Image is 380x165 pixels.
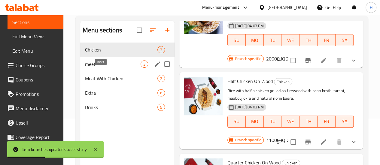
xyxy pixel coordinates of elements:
span: WE [284,117,297,126]
span: SA [338,36,351,45]
span: Meat With Chicken [85,75,157,82]
button: TU [264,116,282,128]
div: Chicken [274,78,292,85]
div: items [157,46,165,53]
h2: Menu sections [83,26,122,35]
button: TH [299,34,318,46]
span: FR [320,36,333,45]
span: 3 [158,47,165,53]
a: Choice Groups [2,58,63,72]
button: SU [227,116,246,128]
div: Meat With Chicken2 [80,71,175,86]
span: meet [85,60,141,68]
span: Promotions [16,90,59,98]
span: Chicken [274,78,292,85]
div: items [157,104,165,111]
a: Upsell [2,116,63,130]
button: Branch-specific-item [301,53,315,68]
span: Coupons [16,76,59,83]
div: Extra6 [80,86,175,100]
svg: Show Choices [350,57,357,64]
span: TH [302,36,315,45]
span: TH [302,117,315,126]
div: Chicken3 [80,43,175,57]
span: 2 [158,76,165,81]
span: Branch specific [233,137,263,143]
button: show more [346,53,361,68]
div: Item branches updated successfully [22,146,87,153]
span: Drinks [85,104,157,111]
span: [DATE] 04:03 PM [233,104,266,110]
span: TU [266,117,279,126]
span: Select all sections [133,24,146,37]
button: delete [332,135,346,149]
span: Branch specific [233,56,263,62]
a: Promotions [2,87,63,101]
button: show more [346,135,361,149]
span: Choice Groups [16,62,59,69]
button: TH [299,116,318,128]
button: WE [281,116,299,128]
button: WE [281,34,299,46]
span: 5 [158,105,165,110]
div: meet3edit [80,57,175,71]
span: Half Chicken On Wood [227,77,273,86]
span: Coverage Report [16,134,59,141]
div: Drinks5 [80,100,175,114]
button: Add section [160,23,175,37]
span: Select to update [287,54,299,67]
span: Sort sections [146,23,160,37]
span: [DATE] 04:03 PM [233,23,266,29]
button: FR [318,34,336,46]
span: TU [266,36,279,45]
button: sort-choices [272,53,287,68]
button: TU [264,34,282,46]
a: Coupons [2,72,63,87]
span: Sections [12,19,59,26]
a: Edit menu item [320,57,327,64]
img: Half Chicken On Wood [184,77,223,115]
div: items [141,60,148,68]
span: MO [248,117,261,126]
a: Edit Menu [8,44,63,58]
span: Upsell [16,119,59,126]
button: MO [246,116,264,128]
a: Coverage Report [2,130,63,144]
h6: 11000 IQD [266,136,288,144]
div: items [157,75,165,82]
span: SA [338,117,351,126]
span: Chicken [85,46,157,53]
button: FR [318,116,336,128]
button: sort-choices [272,135,287,149]
button: SA [336,116,354,128]
span: SU [230,117,243,126]
span: FR [320,117,333,126]
button: SA [336,34,354,46]
span: WE [284,36,297,45]
span: MO [248,36,261,45]
div: Menu-management [202,4,239,11]
span: SU [230,36,243,45]
span: H [369,4,372,11]
a: Menu disclaimer [2,101,63,116]
a: Grocery Checklist [2,144,63,159]
a: Sections [8,15,63,29]
span: Extra [85,89,157,96]
span: Edit Menu [12,47,59,55]
div: [GEOGRAPHIC_DATA] [267,4,307,11]
div: items [157,89,165,96]
button: MO [246,34,264,46]
span: Select to update [287,136,299,148]
button: Branch-specific-item [301,135,315,149]
button: delete [332,53,346,68]
span: 3 [141,61,148,67]
span: Menu disclaimer [16,105,59,112]
p: Rice with half a chicken grilled on firewood with bean broth, tarshi, maabouj okra and natural no... [227,87,354,102]
span: Full Menu View [12,33,59,40]
h6: 20000 IQD [266,55,288,63]
a: Full Menu View [8,29,63,44]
